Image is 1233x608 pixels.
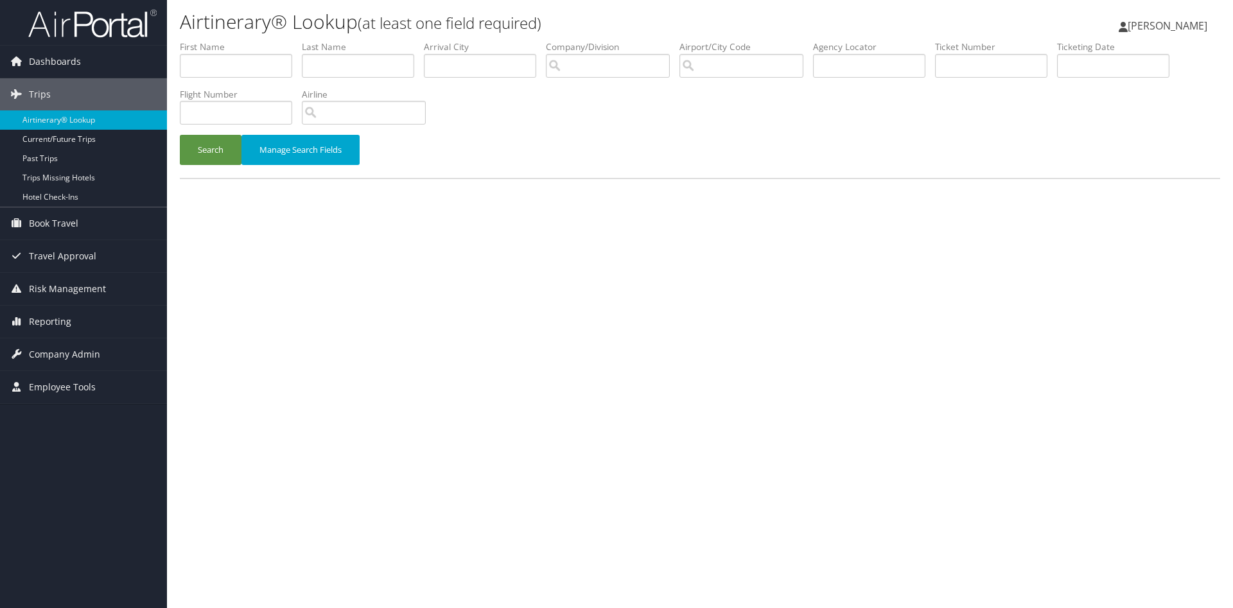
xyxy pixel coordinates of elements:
span: Travel Approval [29,240,96,272]
span: Risk Management [29,273,106,305]
label: Flight Number [180,88,302,101]
img: airportal-logo.png [28,8,157,39]
span: Employee Tools [29,371,96,403]
h1: Airtinerary® Lookup [180,8,873,35]
label: Last Name [302,40,424,53]
span: Company Admin [29,338,100,370]
label: Airline [302,88,435,101]
label: Arrival City [424,40,546,53]
label: First Name [180,40,302,53]
label: Ticketing Date [1057,40,1179,53]
label: Company/Division [546,40,679,53]
span: [PERSON_NAME] [1128,19,1207,33]
span: Reporting [29,306,71,338]
span: Book Travel [29,207,78,239]
span: Dashboards [29,46,81,78]
label: Agency Locator [813,40,935,53]
label: Ticket Number [935,40,1057,53]
a: [PERSON_NAME] [1119,6,1220,45]
button: Manage Search Fields [241,135,360,165]
span: Trips [29,78,51,110]
label: Airport/City Code [679,40,813,53]
small: (at least one field required) [358,12,541,33]
button: Search [180,135,241,165]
